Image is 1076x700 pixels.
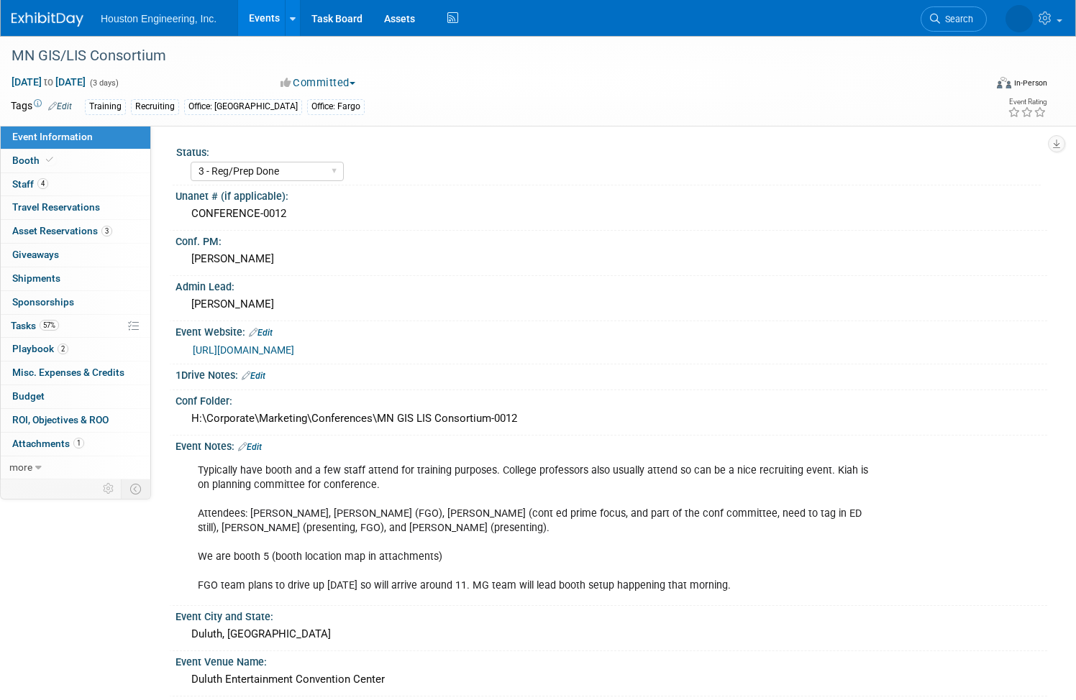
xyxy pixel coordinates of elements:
span: 3 [101,226,112,236]
div: Office: [GEOGRAPHIC_DATA] [184,99,302,114]
div: CONFERENCE-0012 [186,203,1036,225]
div: Event Website: [175,321,1047,340]
div: Conf. PM: [175,231,1047,249]
td: Tags [11,98,72,115]
div: Training [85,99,126,114]
span: Budget [12,390,45,402]
span: Asset Reservations [12,225,112,236]
div: [PERSON_NAME] [186,293,1036,316]
span: Staff [12,178,48,190]
span: 57% [40,320,59,331]
span: ROI, Objectives & ROO [12,414,109,425]
span: Misc. Expenses & Credits [12,367,124,378]
span: 1 [73,438,84,448]
span: Tasks [11,320,59,331]
button: Committed [275,75,361,91]
a: Edit [48,101,72,111]
span: 4 [37,178,48,189]
a: Booth [1,149,150,172]
span: 2 [58,344,68,354]
a: Shipments [1,267,150,290]
a: Staff4 [1,173,150,196]
a: Budget [1,385,150,408]
span: Booth [12,155,56,166]
img: ExhibitDay [12,12,83,27]
a: [URL][DOMAIN_NAME] [193,344,294,356]
div: Conf Folder: [175,390,1047,408]
div: Event City and State: [175,606,1047,624]
td: Toggle Event Tabs [122,479,151,498]
a: Search [921,6,987,32]
a: Giveaways [1,244,150,267]
div: Admin Lead: [175,276,1047,294]
a: more [1,456,150,479]
a: Travel Reservations [1,196,150,219]
span: Houston Engineering, Inc. [101,13,216,24]
span: Playbook [12,343,68,354]
a: Tasks57% [1,315,150,338]
span: Sponsorships [12,296,74,308]
a: Edit [249,328,273,338]
span: Event Information [12,131,93,142]
a: Asset Reservations3 [1,220,150,243]
span: Travel Reservations [12,201,100,213]
a: Event Information [1,126,150,149]
div: In-Person [1013,78,1047,88]
span: [DATE] [DATE] [11,75,86,88]
div: Event Venue Name: [175,651,1047,669]
div: H:\Corporate\Marketing\Conferences\MN GIS LIS Consortium-0012 [186,407,1036,430]
img: Format-Inperson.png [997,77,1011,88]
div: Unanet # (if applicable): [175,185,1047,203]
span: Attachments [12,438,84,449]
a: Misc. Expenses & Credits [1,361,150,384]
span: (3 days) [88,78,119,88]
a: Edit [238,442,262,452]
div: Event Notes: [175,436,1047,454]
div: Duluth Entertainment Convention Center [186,668,1036,691]
div: Recruiting [131,99,179,114]
div: [PERSON_NAME] [186,248,1036,270]
div: Office: Fargo [307,99,365,114]
span: to [42,76,55,88]
td: Personalize Event Tab Strip [96,479,122,498]
a: Edit [242,371,265,381]
div: 1Drive Notes: [175,364,1047,383]
img: Courtney Grandbois [1006,5,1033,32]
a: Attachments1 [1,433,150,456]
div: Event Format [893,75,1047,96]
div: Duluth, [GEOGRAPHIC_DATA] [186,623,1036,645]
span: Search [940,14,973,24]
div: Event Rating [1008,98,1047,106]
div: MN GIS/LIS Consortium [6,43,959,69]
span: Shipments [12,272,60,284]
span: more [9,461,32,473]
div: Status: [176,142,1041,160]
a: ROI, Objectives & ROO [1,409,150,432]
i: Booth reservation complete [46,156,53,164]
span: Giveaways [12,249,59,260]
a: Sponsorships [1,291,150,314]
a: Playbook2 [1,338,150,361]
div: Typically have booth and a few staff attend for training purposes. College professors also usuall... [188,456,880,601]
